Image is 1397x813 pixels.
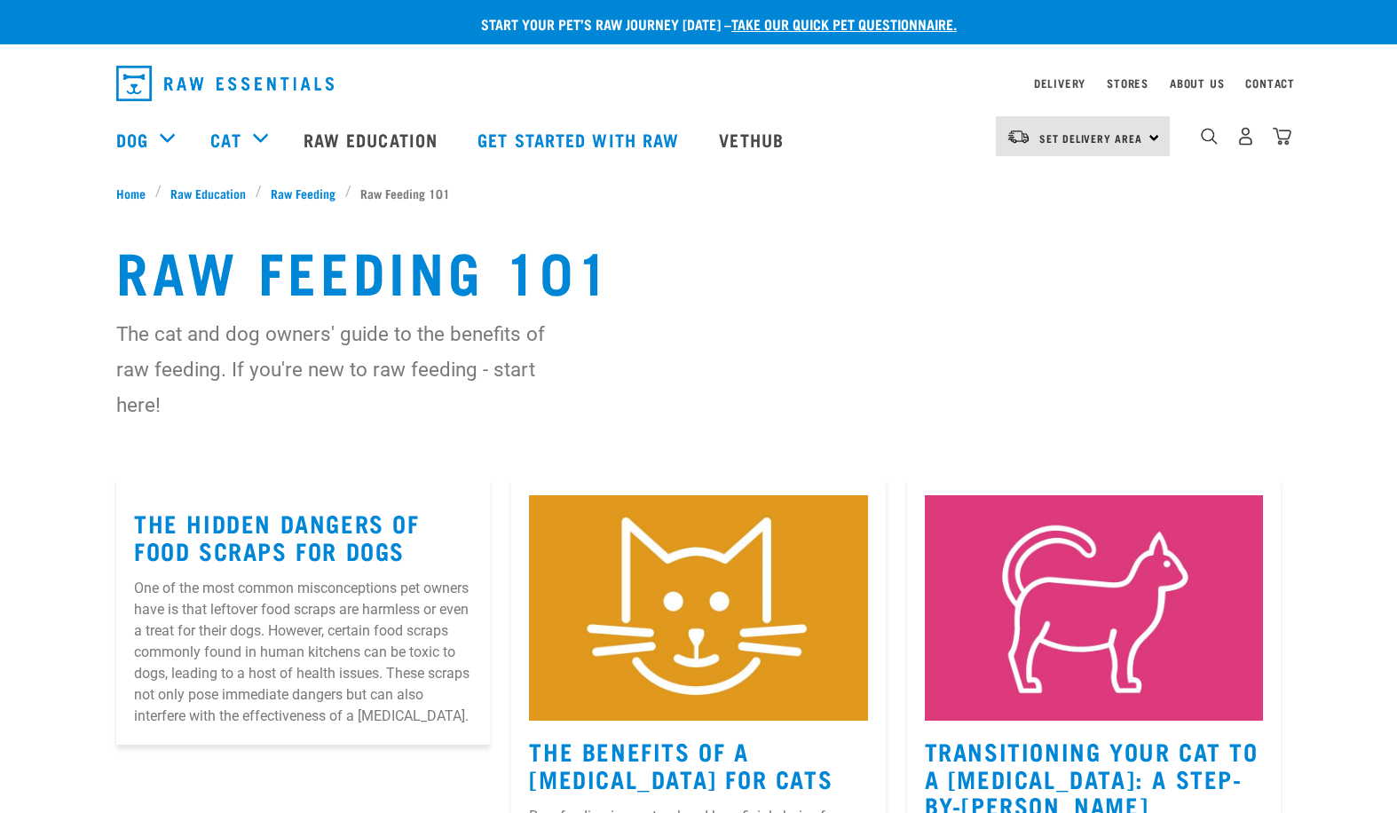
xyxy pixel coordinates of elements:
a: Raw Education [162,184,256,202]
a: Transitioning Your Cat to a [MEDICAL_DATA]: A Step-by-[PERSON_NAME] [925,744,1259,811]
a: Delivery [1034,80,1085,86]
a: Raw Feeding [262,184,345,202]
img: user.png [1236,127,1255,146]
a: take our quick pet questionnaire. [731,20,957,28]
span: Home [116,184,146,202]
img: Instagram_Core-Brand_Wildly-Good-Nutrition-2.jpg [529,495,867,721]
img: home-icon@2x.png [1273,127,1291,146]
h1: Raw Feeding 101 [116,238,1281,302]
a: The Hidden Dangers of Food Scraps for Dogs [134,516,420,556]
a: Contact [1245,80,1295,86]
span: Raw Feeding [271,184,335,202]
img: van-moving.png [1006,129,1030,145]
img: home-icon-1@2x.png [1201,128,1218,145]
a: Dog [116,126,148,153]
p: The cat and dog owners' guide to the benefits of raw feeding. If you're new to raw feeding - star... [116,316,582,422]
nav: breadcrumbs [116,184,1281,202]
img: Instagram_Core-Brand_Wildly-Good-Nutrition-13.jpg [925,495,1263,721]
a: About Us [1170,80,1224,86]
a: Stores [1107,80,1148,86]
a: Get started with Raw [460,104,701,175]
a: Cat [210,126,241,153]
a: Vethub [701,104,806,175]
a: Raw Education [286,104,460,175]
nav: dropdown navigation [102,59,1295,108]
img: Raw Essentials Logo [116,66,334,101]
span: Set Delivery Area [1039,135,1142,141]
a: Home [116,184,155,202]
a: The Benefits Of A [MEDICAL_DATA] For Cats [529,744,833,785]
p: One of the most common misconceptions pet owners have is that leftover food scraps are harmless o... [134,578,472,727]
span: Raw Education [170,184,246,202]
